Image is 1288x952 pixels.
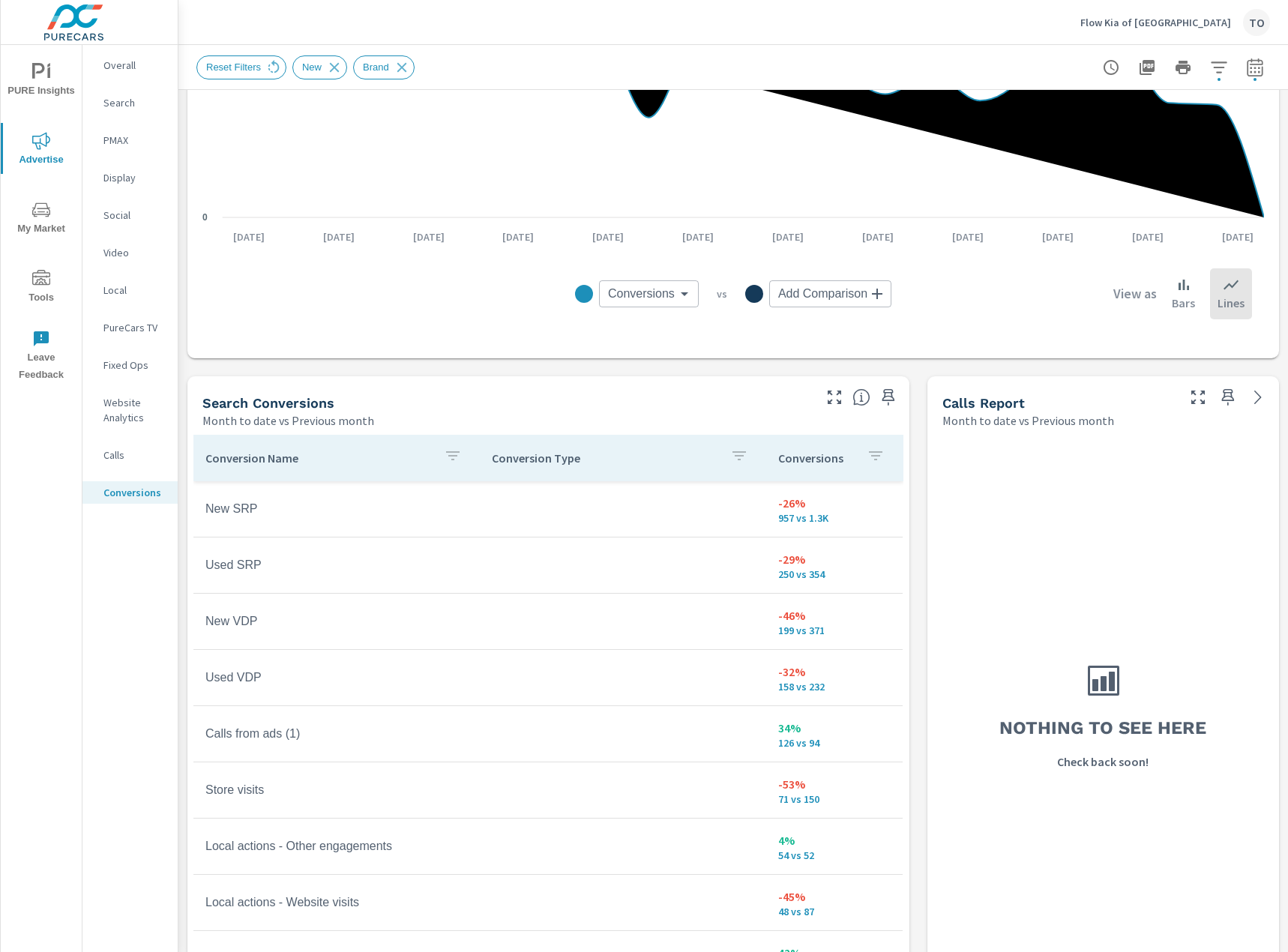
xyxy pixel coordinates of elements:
p: [DATE] [762,229,814,244]
p: [DATE] [942,229,994,244]
p: Video [103,245,166,260]
span: Add Comparison [778,286,867,301]
div: Local [82,279,178,301]
span: Reset Filters [197,61,270,73]
p: Conversion Type [492,451,718,466]
div: Conversions [82,481,178,504]
div: Reset Filters [196,55,286,79]
p: [DATE] [672,229,724,244]
h3: Nothing to see here [999,715,1206,741]
p: 54 vs 52 [778,849,891,861]
p: Lines [1218,294,1245,312]
p: [DATE] [1122,229,1174,244]
button: Select Date Range [1240,52,1270,82]
div: Video [82,241,178,264]
p: 48 vs 87 [778,906,891,918]
p: 250 vs 354 [778,568,891,580]
p: 34% [778,719,891,737]
p: Calls [103,448,166,463]
span: My Market [5,201,77,238]
span: Save this to your personalized report [1216,385,1240,409]
p: vs [699,287,745,301]
p: Month to date vs Previous month [942,412,1114,430]
button: "Export Report to PDF" [1132,52,1162,82]
p: Search [103,95,166,110]
p: Social [103,208,166,223]
text: 0 [202,212,208,223]
td: Used SRP [193,546,480,584]
p: -32% [778,663,891,681]
div: PureCars TV [82,316,178,339]
span: Advertise [5,132,77,169]
td: New SRP [193,490,480,528]
span: PURE Insights [5,63,77,100]
td: Store visits [193,771,480,809]
button: Make Fullscreen [1186,385,1210,409]
p: [DATE] [582,229,634,244]
span: Tools [5,270,77,307]
p: 126 vs 94 [778,737,891,749]
a: See more details in report [1246,385,1270,409]
td: New VDP [193,603,480,640]
p: -53% [778,775,891,793]
div: Display [82,166,178,189]
div: Brand [353,55,415,79]
p: Fixed Ops [103,358,166,373]
div: Fixed Ops [82,354,178,376]
p: 957 vs 1,296 [778,512,891,524]
p: -29% [778,550,891,568]
div: Search [82,91,178,114]
span: Leave Feedback [5,330,77,384]
button: Print Report [1168,52,1198,82]
h6: View as [1113,286,1157,301]
span: Conversions [608,286,675,301]
p: 199 vs 371 [778,624,891,636]
div: nav menu [1,45,82,390]
p: [DATE] [403,229,455,244]
p: Website Analytics [103,395,166,425]
p: [DATE] [313,229,365,244]
span: New [293,61,331,73]
p: Display [103,170,166,185]
td: Calls from ads (1) [193,715,480,753]
p: PMAX [103,133,166,148]
p: 71 vs 150 [778,793,891,805]
div: Website Analytics [82,391,178,429]
span: Save this to your personalized report [876,385,900,409]
p: -45% [778,888,891,906]
span: Brand [354,61,398,73]
div: Calls [82,444,178,466]
p: 4% [778,831,891,849]
button: Apply Filters [1204,52,1234,82]
div: Overall [82,54,178,76]
td: Local actions - Other engagements [193,828,480,865]
td: Used VDP [193,659,480,696]
p: Conversions [778,451,855,466]
p: PureCars TV [103,320,166,335]
p: Local [103,283,166,298]
p: [DATE] [852,229,904,244]
div: Add Comparison [769,280,891,307]
div: New [292,55,347,79]
div: PMAX [82,129,178,151]
p: -46% [778,606,891,624]
div: Social [82,204,178,226]
p: 158 vs 232 [778,681,891,693]
div: TO [1243,9,1270,36]
p: Bars [1172,294,1195,312]
h5: Calls Report [942,395,1025,411]
button: Make Fullscreen [822,385,846,409]
p: Month to date vs Previous month [202,412,374,430]
h5: Search Conversions [202,395,334,411]
p: Overall [103,58,166,73]
div: Conversions [599,280,699,307]
p: [DATE] [1032,229,1084,244]
p: Check back soon! [1057,753,1149,771]
p: [DATE] [492,229,544,244]
p: [DATE] [1212,229,1264,244]
p: Conversion Name [205,451,432,466]
span: Search Conversions include Actions, Leads and Unmapped Conversions [852,388,870,406]
p: Conversions [103,485,166,500]
p: [DATE] [223,229,275,244]
p: Flow Kia of [GEOGRAPHIC_DATA] [1080,16,1231,29]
